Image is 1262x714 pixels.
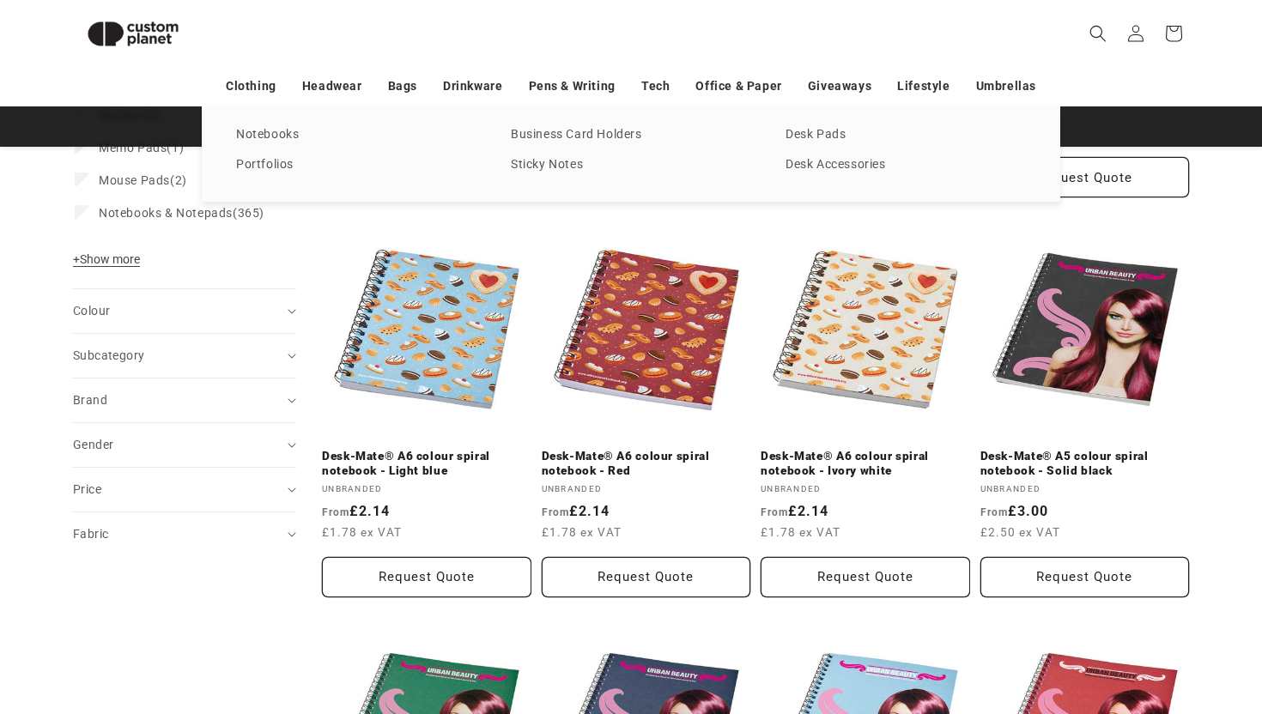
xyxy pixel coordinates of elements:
a: Desk Accessories [786,154,1026,177]
summary: Fabric (0 selected) [73,512,296,556]
span: Show more [73,252,140,266]
a: Drinkware [443,71,502,101]
button: Request Quote [322,557,531,597]
span: Colour [73,304,110,318]
a: Clothing [226,71,276,101]
a: Desk-Mate® A6 colour spiral notebook - Light blue [322,449,531,479]
summary: Price [73,468,296,511]
a: Portfolios [236,154,476,177]
summary: Search [1079,15,1117,52]
a: Headwear [302,71,362,101]
a: Bags [388,71,417,101]
span: Brand [73,393,107,407]
a: Giveaways [808,71,871,101]
img: Custom Planet [73,7,193,61]
a: Notebooks [236,124,476,147]
a: Office & Paper [695,71,781,101]
span: Price [73,482,101,496]
iframe: Chat Widget [968,529,1262,714]
a: Desk Pads [786,124,1026,147]
a: Desk-Mate® A6 colour spiral notebook - Ivory white [761,449,970,479]
summary: Gender (0 selected) [73,423,296,467]
button: Request Quote [761,557,970,597]
span: Gender [73,438,113,451]
a: Tech [641,71,670,101]
span: Subcategory [73,348,144,362]
span: Notebooks & Notepads [99,206,233,220]
a: Desk-Mate® A5 colour spiral notebook - Solid black [980,449,1190,479]
button: Request Quote [542,557,751,597]
span: + [73,252,80,266]
summary: Subcategory (0 selected) [73,334,296,378]
a: Desk-Mate® A6 colour spiral notebook - Red [542,449,751,479]
a: Business Card Holders [511,124,751,147]
summary: Brand (0 selected) [73,378,296,422]
a: Pens & Writing [529,71,616,101]
a: Lifestyle [897,71,950,101]
a: Sticky Notes [511,154,751,177]
span: Fabric [73,527,108,541]
span: (365) [99,205,264,221]
summary: Colour (0 selected) [73,289,296,333]
button: Show more [73,251,145,275]
a: Umbrellas [976,71,1036,101]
